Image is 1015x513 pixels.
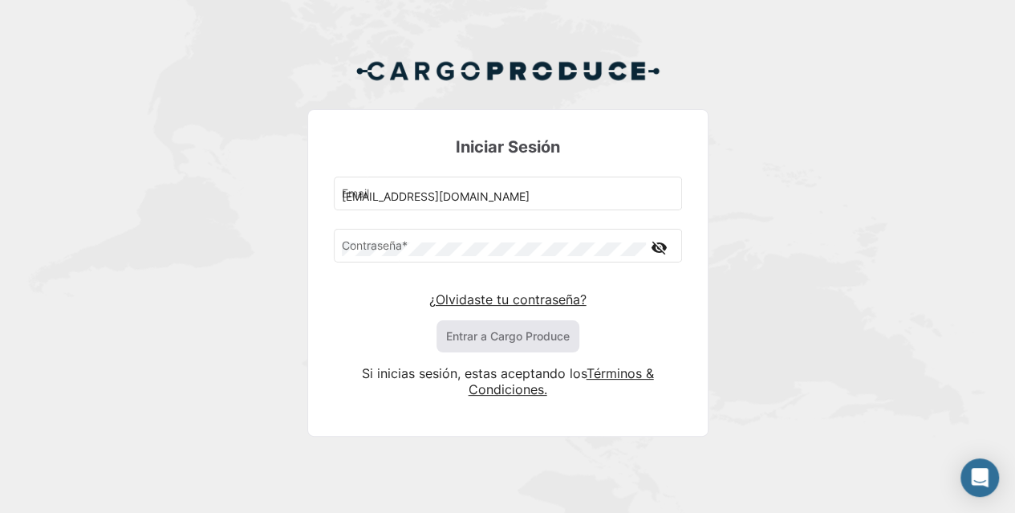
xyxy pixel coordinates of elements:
img: Cargo Produce Logo [355,51,660,90]
h3: Iniciar Sesión [334,136,682,158]
a: ¿Olvidaste tu contraseña? [429,291,587,307]
span: Si inicias sesión, estas aceptando los [362,365,587,381]
div: Abrir Intercom Messenger [960,458,999,497]
mat-icon: visibility_off [650,238,669,258]
a: Términos & Condiciones. [469,365,654,397]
